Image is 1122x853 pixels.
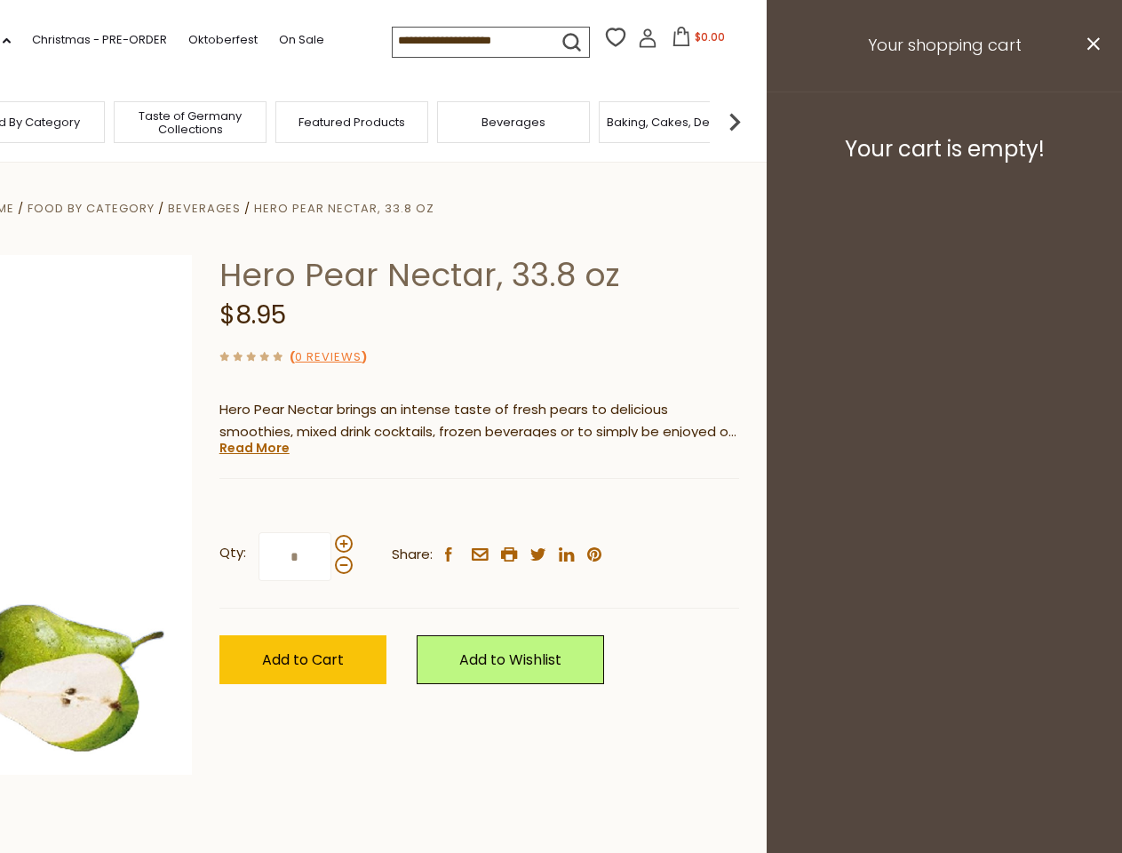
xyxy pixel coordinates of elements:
[295,348,362,367] a: 0 Reviews
[298,116,405,129] a: Featured Products
[607,116,744,129] a: Baking, Cakes, Desserts
[219,399,739,443] p: Hero Pear Nectar brings an intense taste of fresh pears to delicious smoothies, mixed drink cockt...
[717,104,752,140] img: next arrow
[168,200,241,217] a: Beverages
[219,255,739,295] h1: Hero Pear Nectar, 33.8 oz
[481,116,545,129] a: Beverages
[262,650,344,670] span: Add to Cart
[661,27,736,53] button: $0.00
[259,532,331,581] input: Qty:
[279,30,324,50] a: On Sale
[290,348,367,365] span: ( )
[392,544,433,566] span: Share:
[219,439,290,457] a: Read More
[188,30,258,50] a: Oktoberfest
[119,109,261,136] a: Taste of Germany Collections
[695,29,725,44] span: $0.00
[789,136,1100,163] h3: Your cart is empty!
[219,298,286,332] span: $8.95
[219,542,246,564] strong: Qty:
[417,635,604,684] a: Add to Wishlist
[219,635,386,684] button: Add to Cart
[28,200,155,217] a: Food By Category
[254,200,434,217] a: Hero Pear Nectar, 33.8 oz
[32,30,167,50] a: Christmas - PRE-ORDER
